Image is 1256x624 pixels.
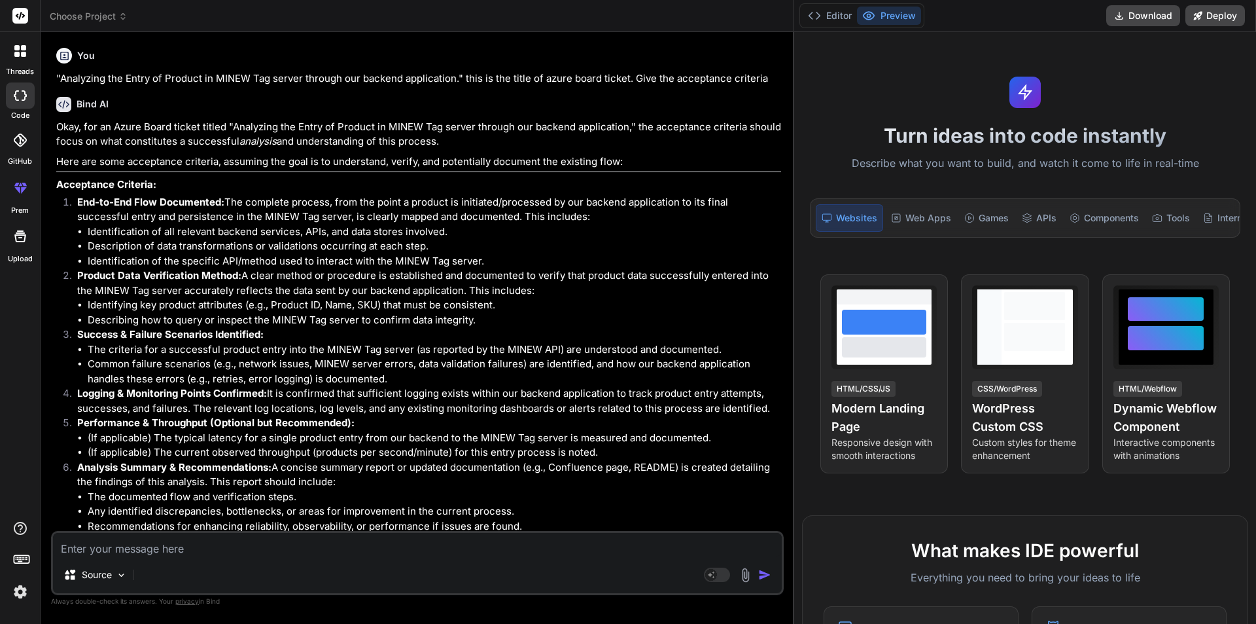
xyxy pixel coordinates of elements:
button: Download [1106,5,1180,26]
img: settings [9,581,31,603]
label: threads [6,66,34,77]
label: code [11,110,29,121]
li: (If applicable) The typical latency for a single product entry from our backend to the MINEW Tag ... [88,431,781,446]
p: A concise summary report or updated documentation (e.g., Confluence page, README) is created deta... [77,460,781,490]
p: A clear method or procedure is established and documented to verify that product data successfull... [77,268,781,298]
li: (If applicable) The current observed throughput (products per second/minute) for this entry proce... [88,445,781,460]
li: Identifying key product attributes (e.g., Product ID, Name, SKU) that must be consistent. [88,298,781,313]
div: HTML/Webflow [1113,381,1182,397]
em: analysis [239,135,277,147]
p: Custom styles for theme enhancement [972,436,1077,462]
img: Pick Models [116,570,127,581]
span: Choose Project [50,10,128,23]
label: Upload [8,253,33,265]
p: The complete process, from the point a product is initiated/processed by our backend application ... [77,195,781,225]
p: Describe what you want to build, and watch it come to life in real-time [802,155,1248,172]
p: Okay, for an Azure Board ticket titled "Analyzing the Entry of Product in MINEW Tag server throug... [56,120,781,149]
li: Any identified discrepancies, bottlenecks, or areas for improvement in the current process. [88,504,781,519]
div: Games [959,204,1014,232]
li: Identification of all relevant backend services, APIs, and data stores involved. [88,225,781,240]
div: HTML/CSS/JS [831,381,896,397]
li: Common failure scenarios (e.g., network issues, MINEW server errors, data validation failures) ar... [88,357,781,386]
p: Interactive components with animations [1113,436,1219,462]
li: Description of data transformations or validations occurring at each step. [88,239,781,254]
div: Tools [1147,204,1195,232]
h2: What makes IDE powerful [824,537,1227,564]
h6: Bind AI [77,98,109,111]
strong: Acceptance Criteria: [56,178,156,191]
strong: Product Data Verification Method: [77,269,241,282]
h4: Modern Landing Page [831,399,937,436]
div: Web Apps [886,204,956,232]
li: The documented flow and verification steps. [88,490,781,505]
li: The criteria for a successful product entry into the MINEW Tag server (as reported by the MINEW A... [88,342,781,358]
div: APIs [1017,204,1062,232]
label: GitHub [8,156,32,167]
p: Here are some acceptance criteria, assuming the goal is to understand, verify, and potentially do... [56,155,781,170]
img: icon [758,568,771,581]
p: Responsive design with smooth interactions [831,436,937,462]
h6: You [77,49,95,62]
h4: Dynamic Webflow Component [1113,399,1219,436]
p: It is confirmed that sufficient logging exists within our backend application to track product en... [77,386,781,416]
li: Identification of the specific API/method used to interact with the MINEW Tag server. [88,254,781,269]
div: Components [1064,204,1144,232]
h4: WordPress Custom CSS [972,399,1077,436]
strong: Analysis Summary & Recommendations: [77,461,271,473]
li: Describing how to query or inspect the MINEW Tag server to confirm data integrity. [88,313,781,328]
p: "Analyzing the Entry of Product in MINEW Tag server through our backend application." this is the... [56,71,781,86]
button: Preview [857,7,921,25]
button: Editor [803,7,857,25]
strong: Performance & Throughput (Optional but Recommended): [77,416,355,429]
button: Deploy [1185,5,1245,26]
li: Recommendations for enhancing reliability, observability, or performance if issues are found. [88,519,781,534]
img: attachment [738,568,753,583]
strong: End-to-End Flow Documented: [77,196,224,208]
p: Everything you need to bring your ideas to life [824,570,1227,585]
h1: Turn ideas into code instantly [802,124,1248,147]
p: Always double-check its answers. Your in Bind [51,595,784,608]
p: Source [82,568,112,581]
strong: Success & Failure Scenarios Identified: [77,328,264,340]
span: privacy [175,597,199,605]
strong: Logging & Monitoring Points Confirmed: [77,387,267,399]
div: Websites [816,204,883,232]
div: CSS/WordPress [972,381,1042,397]
label: prem [11,205,29,216]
